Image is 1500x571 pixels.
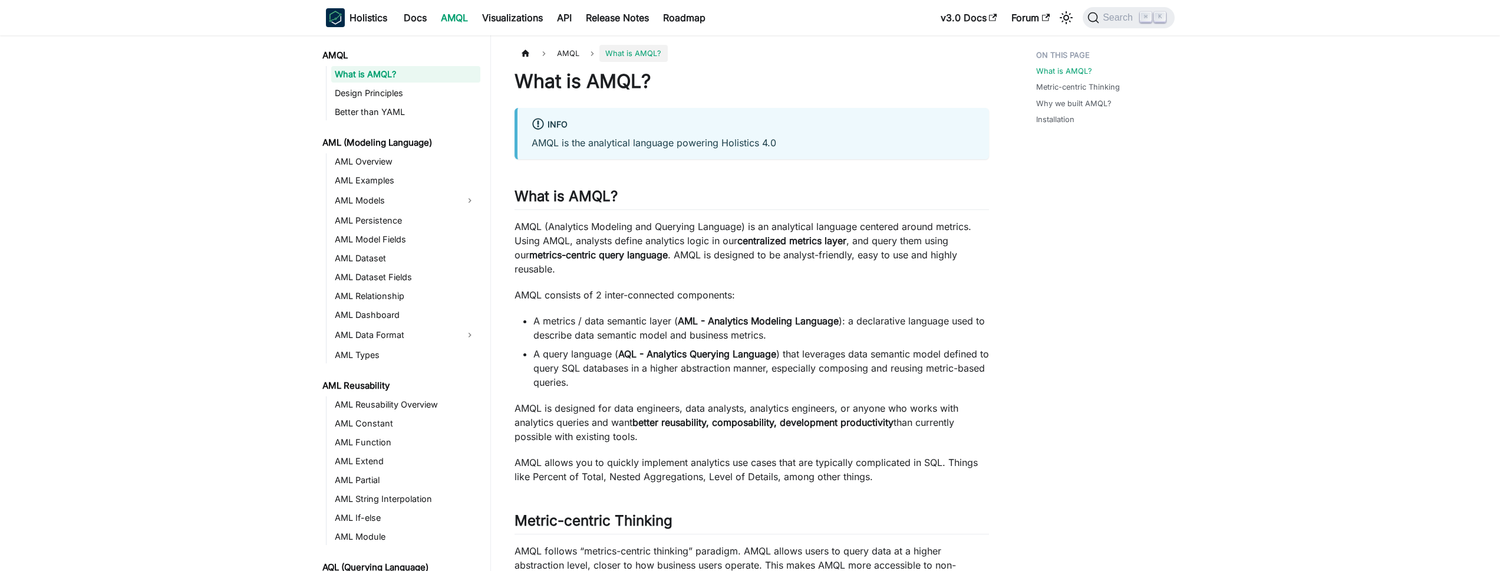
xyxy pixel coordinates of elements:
[331,491,480,507] a: AML String Interpolation
[331,212,480,229] a: AML Persistence
[515,219,989,276] p: AMQL (Analytics Modeling and Querying Language) is an analytical language centered around metrics...
[331,85,480,101] a: Design Principles
[331,307,480,323] a: AML Dashboard
[1036,81,1120,93] a: Metric-centric Thinking
[515,455,989,484] p: AMQL allows you to quickly implement analytics use cases that are typically complicated in SQL. T...
[350,11,387,25] b: Holistics
[515,512,989,534] h2: Metric-centric Thinking
[331,434,480,451] a: AML Function
[331,104,480,120] a: Better than YAML
[532,117,975,133] div: info
[1004,8,1057,27] a: Forum
[331,396,480,413] a: AML Reusability Overview
[618,348,776,360] strong: AQL - Analytics Querying Language
[1083,7,1174,28] button: Search (Command+K)
[331,269,480,285] a: AML Dataset Fields
[331,347,480,363] a: AML Types
[1036,65,1092,77] a: What is AMQL?
[331,415,480,432] a: AML Constant
[533,314,989,342] li: A metrics / data semantic layer ( ): a declarative language used to describe data semantic model ...
[331,453,480,470] a: AML Extend
[599,45,667,62] span: What is AMQL?
[515,70,989,93] h1: What is AMQL?
[1140,12,1152,22] kbd: ⌘
[331,172,480,189] a: AML Examples
[331,191,459,210] a: AML Models
[632,416,894,428] strong: better reusability, composability, development productivity
[656,8,713,27] a: Roadmap
[475,8,550,27] a: Visualizations
[1099,12,1140,23] span: Search
[459,191,480,210] button: Expand sidebar category 'AML Models'
[319,378,480,394] a: AML Reusability
[934,8,1004,27] a: v3.0 Docs
[331,472,480,488] a: AML Partial
[515,45,537,62] a: Home page
[532,136,975,150] p: AMQL is the analytical language powering Holistics 4.0
[331,250,480,267] a: AML Dataset
[515,288,989,302] p: AMQL consists of 2 inter-connected components:
[678,315,839,327] strong: AML - Analytics Modeling Language
[551,45,585,62] span: AMQL
[515,45,989,62] nav: Breadcrumbs
[326,8,387,27] a: HolisticsHolistics
[331,326,459,344] a: AML Data Format
[319,47,480,64] a: AMQL
[331,231,480,248] a: AML Model Fields
[331,153,480,170] a: AML Overview
[1154,12,1166,22] kbd: K
[319,134,480,151] a: AML (Modeling Language)
[1036,114,1074,125] a: Installation
[459,326,480,344] button: Expand sidebar category 'AML Data Format'
[515,401,989,444] p: AMQL is designed for data engineers, data analysts, analytics engineers, or anyone who works with...
[397,8,434,27] a: Docs
[533,347,989,389] li: A query language ( ) that leverages data semantic model defined to query SQL databases in a highe...
[515,188,989,210] h2: What is AMQL?
[1057,8,1076,27] button: Switch between dark and light mode (currently light mode)
[579,8,656,27] a: Release Notes
[326,8,345,27] img: Holistics
[331,288,480,304] a: AML Relationship
[737,235,846,247] strong: centralized metrics layer
[331,510,480,526] a: AML If-else
[1036,98,1112,109] a: Why we built AMQL?
[331,66,480,83] a: What is AMQL?
[314,35,491,571] nav: Docs sidebar
[434,8,475,27] a: AMQL
[550,8,579,27] a: API
[529,249,668,261] strong: metrics-centric query language
[331,529,480,545] a: AML Module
